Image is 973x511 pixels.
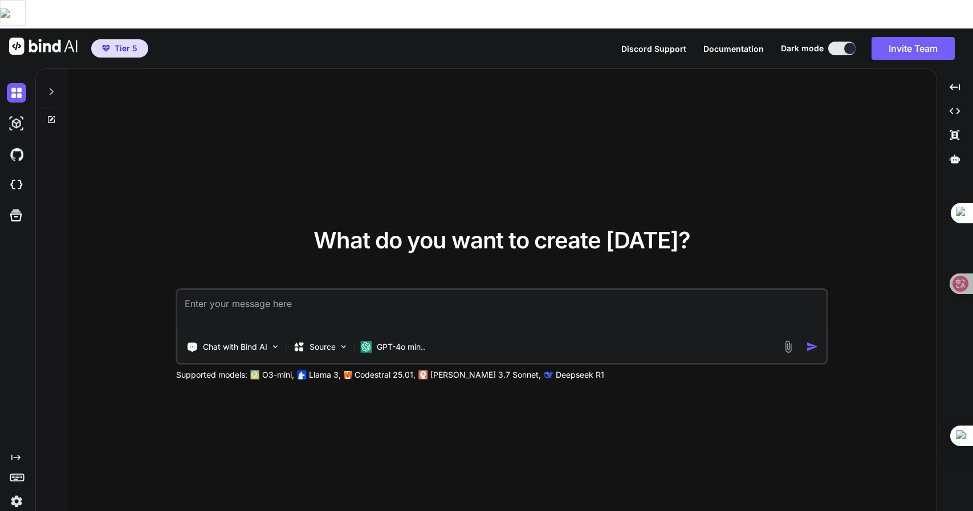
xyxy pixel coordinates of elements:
[872,37,955,60] button: Invite Team
[355,369,416,381] p: Codestral 25.01,
[621,44,686,54] span: Discord Support
[271,342,280,351] img: Pick Tools
[262,369,294,381] p: O3-mini,
[7,114,26,133] img: darkAi-studio
[7,492,26,511] img: settings
[361,341,372,353] img: GPT-4o mini
[344,371,352,379] img: Mistral-AI
[419,370,428,379] img: claude
[91,39,148,58] button: premiumTier 5
[7,175,26,195] img: cloudideIcon
[251,370,260,379] img: GPT-4
[310,341,336,353] p: Source
[7,145,26,164] img: githubDark
[203,341,267,353] p: Chat with Bind AI
[339,342,349,351] img: Pick Models
[703,43,764,55] button: Documentation
[556,369,604,381] p: Deepseek R1
[9,38,78,55] img: Bind AI
[7,83,26,103] img: darkChat
[544,370,553,379] img: claude
[781,340,795,353] img: attachment
[703,44,764,54] span: Documentation
[781,43,824,54] span: Dark mode
[377,341,425,353] p: GPT-4o min..
[115,43,137,54] span: Tier 5
[102,45,110,52] img: premium
[314,226,690,254] span: What do you want to create [DATE]?
[430,369,541,381] p: [PERSON_NAME] 3.7 Sonnet,
[621,43,686,55] button: Discord Support
[309,369,341,381] p: Llama 3,
[298,370,307,379] img: Llama2
[806,341,818,353] img: icon
[176,369,247,381] p: Supported models:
